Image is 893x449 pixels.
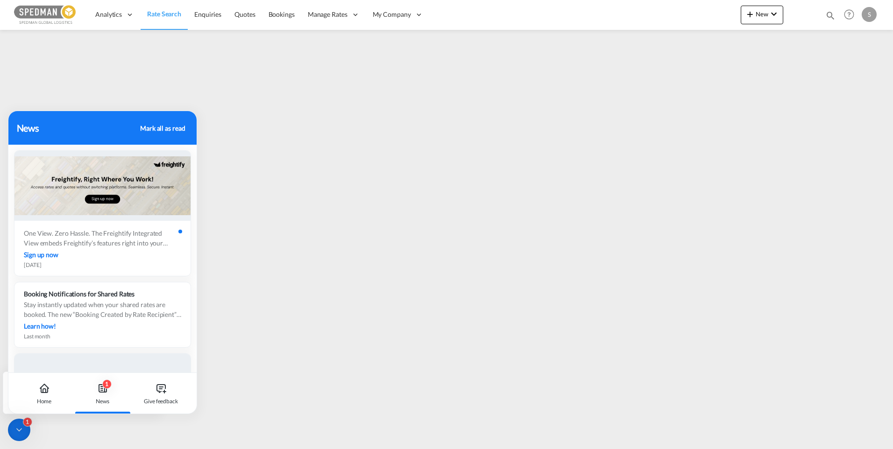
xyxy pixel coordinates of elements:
[373,10,411,19] span: My Company
[768,8,780,20] md-icon: icon-chevron-down
[862,7,877,22] div: S
[744,8,756,20] md-icon: icon-plus 400-fg
[234,10,255,18] span: Quotes
[269,10,295,18] span: Bookings
[308,10,347,19] span: Manage Rates
[825,10,836,21] md-icon: icon-magnify
[825,10,836,24] div: icon-magnify
[841,7,857,22] span: Help
[841,7,862,23] div: Help
[95,10,122,19] span: Analytics
[744,10,780,18] span: New
[741,6,783,24] button: icon-plus 400-fgNewicon-chevron-down
[147,10,181,18] span: Rate Search
[194,10,221,18] span: Enquiries
[14,4,77,25] img: c12ca350ff1b11efb6b291369744d907.png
